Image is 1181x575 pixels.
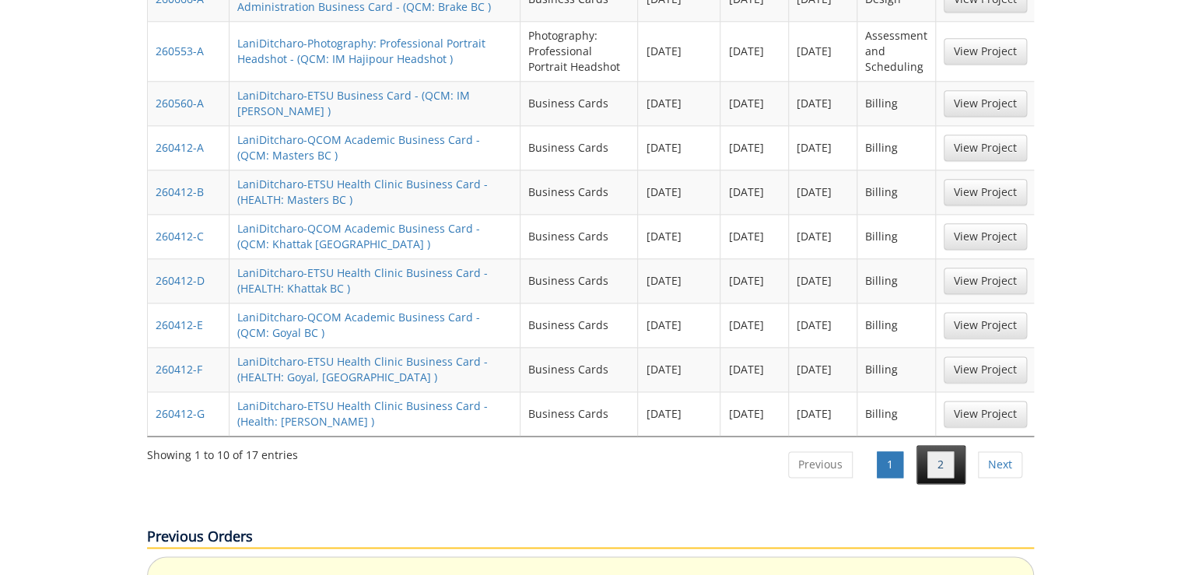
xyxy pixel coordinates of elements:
td: [DATE] [638,391,720,436]
a: 260553-A [156,44,204,58]
td: Billing [857,347,936,391]
a: 260412-G [156,406,205,421]
a: 260412-A [156,140,204,155]
td: [DATE] [720,21,789,81]
td: Business Cards [520,81,639,125]
td: [DATE] [720,258,789,303]
td: Billing [857,214,936,258]
td: [DATE] [720,347,789,391]
td: [DATE] [720,81,789,125]
td: [DATE] [638,303,720,347]
a: LaniDitcharo-ETSU Health Clinic Business Card - (Health: [PERSON_NAME] ) [237,398,488,429]
td: [DATE] [789,81,857,125]
a: View Project [944,401,1027,427]
td: Billing [857,170,936,214]
a: View Project [944,135,1027,161]
td: [DATE] [638,347,720,391]
a: View Project [944,223,1027,250]
a: 260412-F [156,362,202,377]
a: View Project [944,356,1027,383]
td: [DATE] [638,170,720,214]
td: Business Cards [520,303,639,347]
a: LaniDitcharo-QCOM Academic Business Card - (QCM: Khattak [GEOGRAPHIC_DATA] ) [237,221,480,251]
td: [DATE] [720,214,789,258]
div: Showing 1 to 10 of 17 entries [147,441,298,463]
td: [DATE] [789,303,857,347]
a: LaniDitcharo-QCOM Academic Business Card - (QCM: Goyal BC ) [237,310,480,340]
a: View Project [944,90,1027,117]
td: Billing [857,391,936,436]
a: 2 [927,451,954,478]
a: View Project [944,38,1027,65]
td: [DATE] [789,214,857,258]
td: [DATE] [720,170,789,214]
a: LaniDitcharo-ETSU Business Card - (QCM: IM [PERSON_NAME] ) [237,88,470,118]
a: Next [978,451,1022,478]
td: [DATE] [789,347,857,391]
td: [DATE] [789,391,857,436]
td: Business Cards [520,391,639,436]
td: [DATE] [638,258,720,303]
td: [DATE] [720,391,789,436]
a: LaniDitcharo-ETSU Health Clinic Business Card - (HEALTH: Goyal, [GEOGRAPHIC_DATA] ) [237,354,488,384]
a: LaniDitcharo-Photography: Professional Portrait Headshot - (QCM: IM Hajipour Headshot ) [237,36,485,66]
td: Business Cards [520,258,639,303]
a: 1 [877,451,903,478]
td: Business Cards [520,347,639,391]
a: 260560-A [156,96,204,110]
a: View Project [944,312,1027,338]
a: 260412-B [156,184,204,199]
a: 260412-E [156,317,203,332]
a: View Project [944,268,1027,294]
td: Business Cards [520,214,639,258]
td: [DATE] [638,81,720,125]
td: [DATE] [638,125,720,170]
td: Assessment and Scheduling [857,21,936,81]
td: Photography: Professional Portrait Headshot [520,21,639,81]
a: 260412-C [156,229,204,244]
td: [DATE] [789,170,857,214]
td: Business Cards [520,170,639,214]
a: LaniDitcharo-ETSU Health Clinic Business Card - (HEALTH: Khattak BC ) [237,265,488,296]
a: Previous [788,451,853,478]
p: Previous Orders [147,527,1034,549]
td: Billing [857,303,936,347]
td: [DATE] [638,214,720,258]
td: [DATE] [789,125,857,170]
td: [DATE] [789,258,857,303]
td: Billing [857,125,936,170]
a: View Project [944,179,1027,205]
td: Billing [857,81,936,125]
td: Business Cards [520,125,639,170]
a: LaniDitcharo-QCOM Academic Business Card - (QCM: Masters BC ) [237,132,480,163]
td: [DATE] [638,21,720,81]
td: Billing [857,258,936,303]
td: [DATE] [720,125,789,170]
td: [DATE] [720,303,789,347]
td: [DATE] [789,21,857,81]
a: LaniDitcharo-ETSU Health Clinic Business Card - (HEALTH: Masters BC ) [237,177,488,207]
a: 260412-D [156,273,205,288]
